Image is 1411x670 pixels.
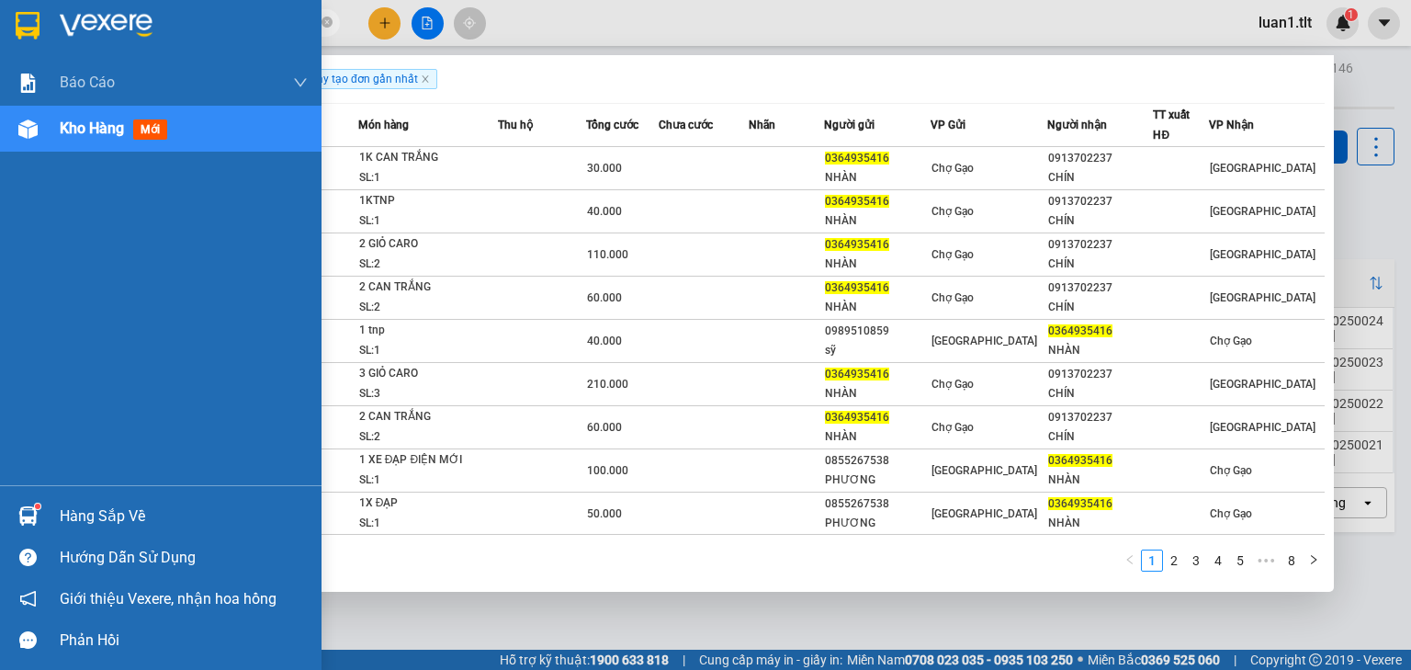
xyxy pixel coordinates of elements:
[825,451,930,471] div: 0855267538
[1303,550,1325,572] li: Next Page
[1048,324,1112,337] span: 0364935416
[931,119,965,131] span: VP Gửi
[587,291,622,304] span: 60.000
[931,335,1037,347] span: [GEOGRAPHIC_DATA]
[1048,235,1153,255] div: 0913702237
[359,384,497,404] div: SL: 3
[659,119,713,131] span: Chưa cước
[322,15,333,32] span: close-circle
[295,69,437,89] span: Ngày tạo đơn gần nhất
[1210,421,1315,434] span: [GEOGRAPHIC_DATA]
[825,281,889,294] span: 0364935416
[1210,335,1252,347] span: Chợ Gạo
[16,12,40,40] img: logo-vxr
[825,427,930,447] div: NHÀN
[1119,550,1141,572] li: Previous Page
[1308,554,1319,565] span: right
[18,74,38,93] img: solution-icon
[60,503,308,530] div: Hàng sắp về
[931,421,974,434] span: Chợ Gạo
[586,119,638,131] span: Tổng cước
[359,450,497,471] div: 1 XE ĐẠP ĐIỆN MỚI
[359,191,497,211] div: 1KTNP
[825,298,930,317] div: NHÀN
[931,507,1037,520] span: [GEOGRAPHIC_DATA]
[1048,471,1153,490] div: NHÀN
[421,74,430,84] span: close
[1185,550,1207,572] li: 3
[1210,248,1315,261] span: [GEOGRAPHIC_DATA]
[587,378,628,391] span: 210.000
[587,421,622,434] span: 60.000
[359,537,497,557] div: 2 CAN
[931,291,974,304] span: Chợ Gạo
[359,298,497,318] div: SL: 2
[19,590,37,608] span: notification
[359,234,497,255] div: 2 GIỎ CARO
[1048,427,1153,447] div: CHÍN
[1207,550,1229,572] li: 4
[133,119,167,140] span: mới
[1048,278,1153,298] div: 0913702237
[749,119,775,131] span: Nhãn
[35,504,40,509] sup: 1
[1048,168,1153,187] div: CHÍN
[1142,551,1162,571] a: 1
[587,507,622,520] span: 50.000
[1048,537,1153,556] div: 0913702237
[931,205,974,218] span: Chợ Gạo
[825,322,930,341] div: 0989510859
[19,549,37,566] span: question-circle
[931,378,974,391] span: Chợ Gạo
[1210,291,1315,304] span: [GEOGRAPHIC_DATA]
[1048,149,1153,168] div: 0913702237
[498,119,533,131] span: Thu hộ
[1281,551,1302,571] a: 8
[1210,507,1252,520] span: Chợ Gạo
[825,255,930,274] div: NHÀN
[60,587,277,610] span: Giới thiệu Vexere, nhận hoa hồng
[1124,554,1135,565] span: left
[825,211,930,231] div: NHÀN
[1251,550,1281,572] li: Next 5 Pages
[931,464,1037,477] span: [GEOGRAPHIC_DATA]
[359,255,497,275] div: SL: 2
[825,411,889,424] span: 0364935416
[359,471,497,491] div: SL: 1
[19,631,37,649] span: message
[1048,341,1153,360] div: NHÀN
[359,494,497,514] div: 1X ĐẠP
[359,407,497,427] div: 2 CAN TRẮNG
[931,248,974,261] span: Chợ Gạo
[60,544,308,572] div: Hướng dẫn sử dụng
[1047,119,1107,131] span: Người nhận
[825,152,889,165] span: 0364935416
[60,627,308,654] div: Phản hồi
[1163,550,1185,572] li: 2
[825,238,889,251] span: 0364935416
[1119,550,1141,572] button: left
[1210,464,1252,477] span: Chợ Gạo
[587,335,622,347] span: 40.000
[18,506,38,526] img: warehouse-icon
[60,71,115,94] span: Báo cáo
[359,427,497,448] div: SL: 2
[359,364,497,384] div: 3 GIỎ CARO
[1164,551,1184,571] a: 2
[587,205,622,218] span: 40.000
[293,75,308,90] span: down
[1251,550,1281,572] span: •••
[358,119,409,131] span: Món hàng
[825,195,889,208] span: 0364935416
[359,514,497,534] div: SL: 1
[1281,550,1303,572] li: 8
[1208,551,1228,571] a: 4
[1153,108,1190,142] span: TT xuất HĐ
[1303,550,1325,572] button: right
[824,119,875,131] span: Người gửi
[1229,550,1251,572] li: 5
[825,168,930,187] div: NHÀN
[825,341,930,360] div: sỹ
[1048,384,1153,403] div: CHÍN
[1048,514,1153,533] div: NHÀN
